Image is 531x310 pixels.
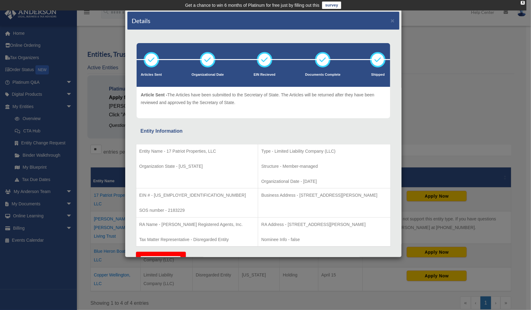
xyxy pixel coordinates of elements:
[139,163,255,170] p: Organization State - [US_STATE]
[322,2,341,9] a: survey
[141,72,162,78] p: Articles Sent
[261,147,387,155] p: Type - Limited Liability Company (LLC)
[139,207,255,214] p: SOS number - 2183229
[370,72,385,78] p: Shipped
[139,147,255,155] p: Entity Name - 17 Patriot Properties, LLC
[261,236,387,244] p: Nominee Info - false
[185,2,320,9] div: Get a chance to win 6 months of Platinum for free just by filling out this
[305,72,341,78] p: Documents Complete
[141,91,386,106] p: The Articles have been submitted to the Secretary of State. The Articles will be returned after t...
[139,221,255,228] p: RA Name - [PERSON_NAME] Registered Agents, Inc.
[132,16,151,25] h4: Details
[261,178,387,185] p: Organizational Date - [DATE]
[254,72,275,78] p: EIN Recieved
[261,163,387,170] p: Structure - Member-managed
[192,72,224,78] p: Organizational Date
[141,127,386,135] div: Entity Information
[139,191,255,199] p: EIN # - [US_EMPLOYER_IDENTIFICATION_NUMBER]
[261,191,387,199] p: Business Address - [STREET_ADDRESS][PERSON_NAME]
[521,1,525,5] div: close
[261,221,387,228] p: RA Address - [STREET_ADDRESS][PERSON_NAME]
[391,17,395,24] button: ×
[139,236,255,244] p: Tax Matter Representative - Disregarded Entity
[141,92,167,97] span: Article Sent -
